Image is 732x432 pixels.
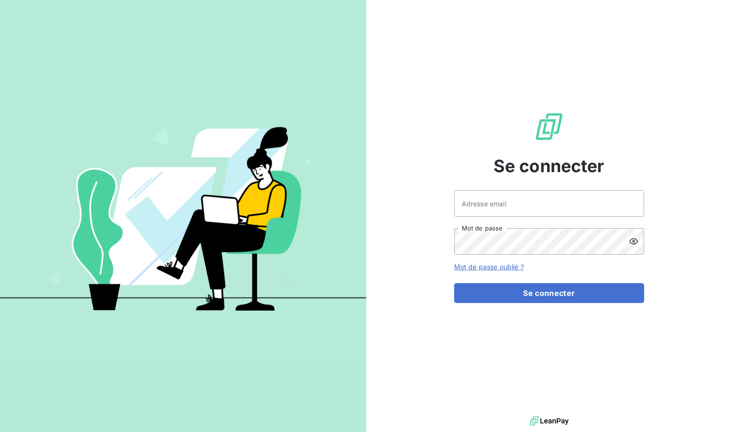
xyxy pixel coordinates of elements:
[534,111,564,142] img: Logo LeanPay
[454,190,644,217] input: placeholder
[454,263,524,271] a: Mot de passe oublié ?
[494,153,605,179] span: Se connecter
[454,283,644,303] button: Se connecter
[530,414,569,428] img: logo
